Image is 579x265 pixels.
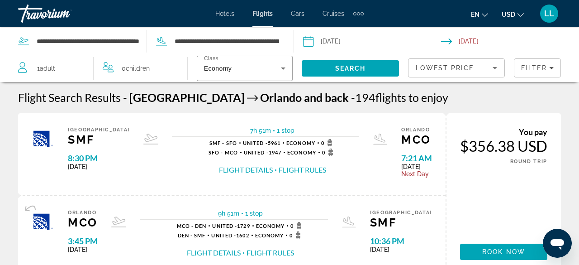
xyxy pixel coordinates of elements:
[370,210,432,216] span: [GEOGRAPHIC_DATA]
[460,137,547,155] div: $356.38 USD
[322,149,336,156] span: 0
[212,223,250,229] span: 1729
[291,10,304,17] a: Cars
[37,62,55,75] span: 1
[68,210,98,216] span: Orlando
[460,127,547,137] div: You pay
[211,232,249,238] span: 1602
[286,140,315,146] span: Economy
[178,232,206,238] span: DEN - SMF
[303,28,441,55] button: Select depart date
[18,2,109,25] a: Travorium
[401,170,432,178] span: Next Day
[460,244,547,260] button: Book now
[471,11,479,18] span: en
[287,149,316,155] span: Economy
[9,55,187,82] button: Travelers: 1 adult, 0 children
[335,65,366,72] span: Search
[323,10,344,17] a: Cruises
[482,248,525,255] span: Book now
[177,223,207,229] span: MCO - DEN
[544,9,554,18] span: LL
[244,149,269,155] span: United -
[252,10,273,17] a: Flights
[68,246,98,253] span: [DATE]
[290,222,304,229] span: 0
[256,223,285,229] span: Economy
[123,91,127,104] span: -
[32,210,54,232] img: Airline logo
[245,210,263,217] span: 1 stop
[471,8,488,21] button: Change language
[211,232,236,238] span: United -
[502,8,524,21] button: Change currency
[537,4,561,23] button: User Menu
[68,163,130,170] span: [DATE]
[18,91,121,104] h1: Flight Search Results
[68,127,130,133] span: [GEOGRAPHIC_DATA]
[302,60,399,77] button: Search
[543,229,572,258] iframe: Button to launch messaging window
[209,149,238,155] span: SFO - MCO
[68,153,130,163] span: 8:30 PM
[218,210,239,217] span: 9h 51m
[289,231,304,239] span: 0
[279,165,326,175] button: Flight Rules
[502,11,515,18] span: USD
[204,56,218,62] mat-label: Class
[514,58,561,77] button: Filters
[204,65,232,72] span: Economy
[277,127,294,134] span: 1 stop
[219,165,273,175] button: Flight Details
[209,140,237,146] span: SMF - SFO
[401,163,432,170] span: [DATE]
[212,223,237,229] span: United -
[304,91,349,104] span: and back
[122,62,150,75] span: 0
[68,236,98,246] span: 3:45 PM
[416,63,497,73] mat-select: Sort by
[375,91,448,104] span: flights to enjoy
[351,91,355,104] span: -
[129,91,245,104] span: [GEOGRAPHIC_DATA]
[255,232,284,238] span: Economy
[353,6,364,21] button: Extra navigation items
[401,133,432,146] span: MCO
[321,139,335,146] span: 0
[187,248,241,258] button: Flight Details
[370,246,432,253] span: [DATE]
[521,64,547,72] span: Filter
[370,216,432,229] span: SMF
[126,65,150,72] span: Children
[250,127,271,134] span: 7h 51m
[416,64,474,72] span: Lowest Price
[401,153,432,163] span: 7:21 AM
[260,91,302,104] span: Orlando
[401,127,432,133] span: Orlando
[351,91,375,104] span: 194
[370,236,432,246] span: 10:36 PM
[32,127,54,149] img: Airline logo
[40,65,55,72] span: Adult
[441,28,579,55] button: Select return date
[247,248,294,258] button: Flight Rules
[510,159,548,164] span: ROUND TRIP
[243,140,268,146] span: United -
[243,140,280,146] span: 5961
[215,10,234,17] a: Hotels
[68,133,130,146] span: SMF
[244,149,281,155] span: 1947
[68,216,98,229] span: MCO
